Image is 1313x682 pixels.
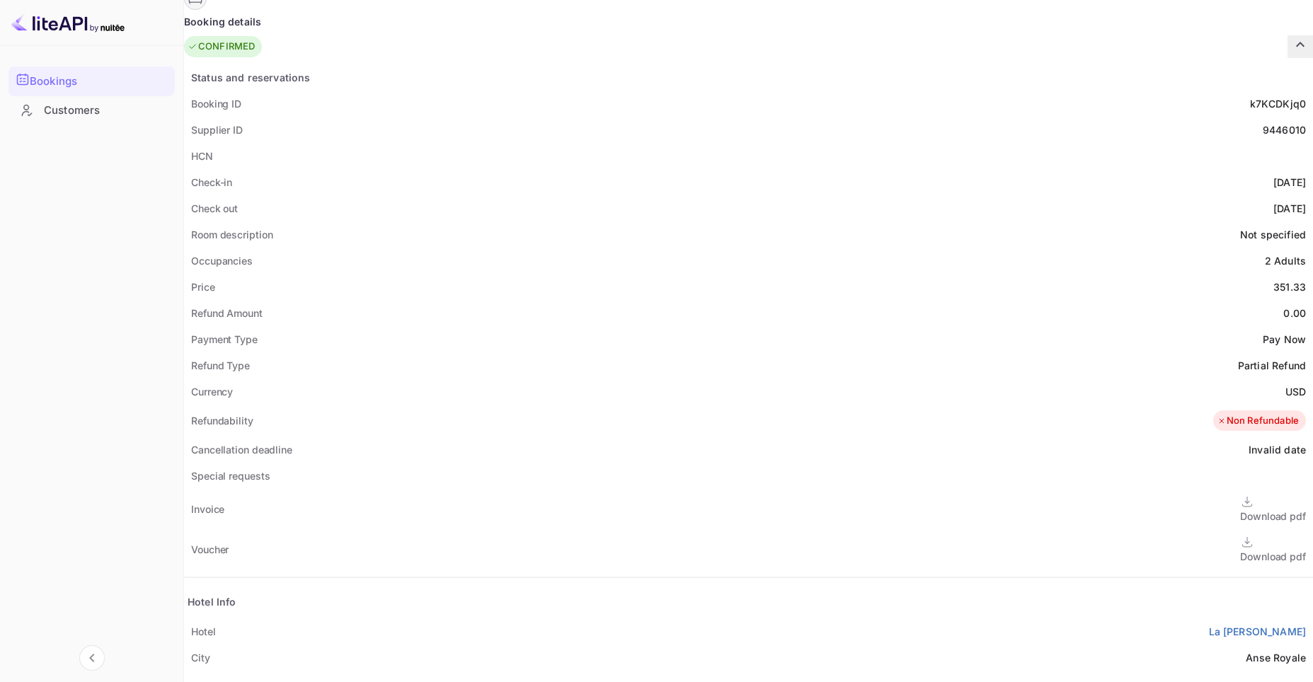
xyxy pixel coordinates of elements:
[191,543,229,555] ya-tr-span: Voucher
[191,444,292,456] ya-tr-span: Cancellation deadline
[191,415,253,427] ya-tr-span: Refundability
[1283,306,1306,320] div: 0.00
[44,103,100,119] ya-tr-span: Customers
[1209,624,1306,639] a: La [PERSON_NAME]
[8,97,175,125] div: Customers
[1263,122,1306,137] div: 9446010
[188,596,236,608] ya-tr-span: Hotel Info
[1240,550,1306,562] ya-tr-span: Download pdf
[191,150,213,162] ya-tr-span: HCN
[184,14,261,29] ya-tr-span: Booking details
[191,281,215,293] ya-tr-span: Price
[191,176,232,188] ya-tr-span: Check-in
[191,124,243,136] ya-tr-span: Supplier ID
[79,645,105,671] button: Collapse navigation
[191,333,258,345] ya-tr-span: Payment Type
[198,40,255,54] ya-tr-span: CONFIRMED
[191,229,273,241] ya-tr-span: Room description
[191,202,238,214] ya-tr-span: Check out
[1249,444,1306,456] ya-tr-span: Invalid date
[191,255,253,267] ya-tr-span: Occupancies
[191,98,241,110] ya-tr-span: Booking ID
[191,503,224,515] ya-tr-span: Invoice
[191,359,250,371] ya-tr-span: Refund Type
[11,11,125,34] img: LiteAPI logo
[1263,333,1306,345] ya-tr-span: Pay Now
[191,470,270,482] ya-tr-span: Special requests
[8,67,175,96] div: Bookings
[1227,414,1299,428] ya-tr-span: Non Refundable
[1273,175,1306,190] div: [DATE]
[1285,386,1306,398] ya-tr-span: USD
[1246,652,1306,664] ya-tr-span: Anse Royale
[30,74,77,90] ya-tr-span: Bookings
[1240,510,1306,522] ya-tr-span: Download pdf
[1273,279,1306,294] div: 351.33
[1274,255,1306,267] ya-tr-span: Adults
[1209,625,1306,637] ya-tr-span: La [PERSON_NAME]
[8,97,175,123] a: Customers
[1265,255,1271,267] ya-tr-span: 2
[1273,201,1306,216] div: [DATE]
[191,307,263,319] ya-tr-span: Refund Amount
[1250,98,1306,110] ya-tr-span: k7KCDKjq0
[191,625,216,637] ya-tr-span: Hotel
[191,71,310,83] ya-tr-span: Status and reservations
[191,386,233,398] ya-tr-span: Currency
[1240,229,1306,241] ya-tr-span: Not specified
[1238,359,1306,371] ya-tr-span: Partial Refund
[191,652,210,664] ya-tr-span: City
[8,67,175,95] a: Bookings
